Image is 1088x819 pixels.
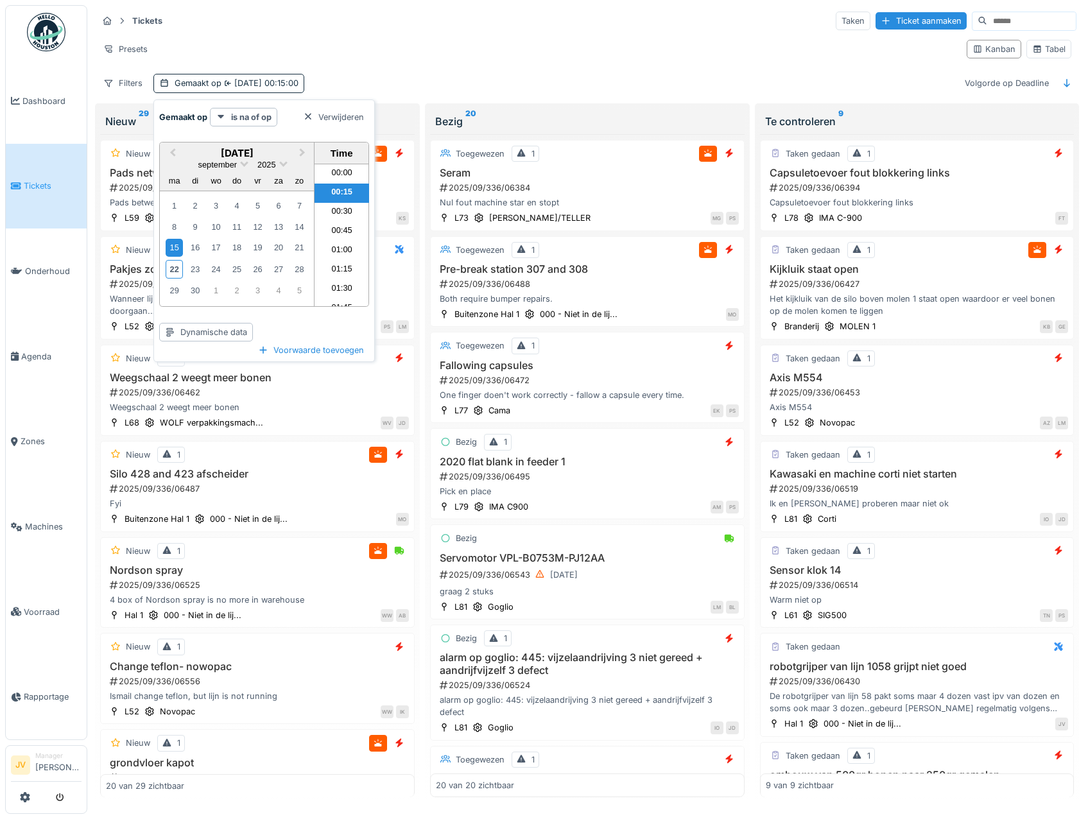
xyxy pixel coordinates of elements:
div: Buitenzone Hal 1 [125,513,189,525]
div: L79 [454,501,469,513]
div: Novopac [820,417,855,429]
div: Het kijkluik van de silo boven molen 1 staat open waardoor er veel bonen op de molen komen te liggen [766,293,1069,317]
div: 1 [531,340,535,352]
div: Choose woensdag 3 september 2025 [207,197,225,214]
div: Choose vrijdag 5 september 2025 [249,197,266,214]
div: Gemaakt op [175,77,298,89]
h3: Kawasaki en machine corti niet starten [766,468,1069,480]
div: Toegewezen [456,244,505,256]
div: EK [711,404,723,417]
div: Choose vrijdag 26 september 2025 [249,261,266,278]
div: JD [396,417,409,429]
span: Voorraad [24,606,82,618]
h3: Axis M554 [766,372,1069,384]
div: KB [1040,320,1053,333]
div: Toegewezen [456,754,505,766]
span: 2025 [257,160,275,169]
div: 9 van 9 zichtbaar [766,779,834,791]
div: 2025/09/336/06430 [768,675,1069,687]
div: L59 [125,212,139,224]
div: Taken gedaan [786,641,840,653]
button: Previous Month [161,144,182,164]
sup: 9 [838,114,843,129]
span: [DATE] 00:15:00 [221,78,298,88]
div: IO [1040,513,1053,526]
h3: Sensor klok 14 [766,564,1069,576]
div: L81 [454,721,467,734]
span: Zones [21,435,82,447]
div: maandag [166,172,183,189]
img: Badge_color-CXgf-gQk.svg [27,13,65,51]
li: 01:15 [315,261,369,280]
div: Both require bumper repairs. [436,293,739,305]
div: Choose maandag 29 september 2025 [166,282,183,299]
div: 2025/09/336/06524 [438,679,739,691]
h3: Servomotor VPL-B0753M-PJ12AA [436,552,739,564]
div: 2025/09/336/06488 [438,278,739,290]
div: L52 [125,705,139,718]
h3: Seram [436,167,739,179]
div: 1 [177,449,180,461]
div: 1 [867,750,870,762]
div: 2025/09/336/06550 [108,772,409,784]
div: PS [726,404,739,417]
div: graag 2 stuks [436,585,739,598]
span: Machines [25,521,82,533]
div: Bezig [456,632,477,644]
div: One finger doen't work correctly - fallow a capsule every time. [436,389,739,401]
div: Nieuw [126,148,150,160]
div: Choose vrijdag 19 september 2025 [249,239,266,256]
div: 2025/09/336/06519 [768,483,1069,495]
div: woensdag [207,172,225,189]
div: 2025/09/336/06384 [438,182,739,194]
div: Capsuletoevoer fout blokkering links [766,196,1069,209]
div: PS [381,320,393,333]
div: LM [396,320,409,333]
div: MO [726,308,739,321]
div: vrijdag [249,172,266,189]
div: zaterdag [270,172,287,189]
div: 1 [177,641,180,653]
li: 01:00 [315,241,369,261]
div: GE [1055,320,1068,333]
div: 1 [531,244,535,256]
div: Choose maandag 22 september 2025 [166,260,183,279]
div: Choose vrijdag 12 september 2025 [249,218,266,236]
div: IK [396,705,409,718]
div: JD [726,721,739,734]
div: Verwijderen [298,108,369,126]
div: Dynamische data [159,323,253,341]
div: Warm niet op [766,594,1069,606]
div: Choose zaterdag 4 oktober 2025 [270,282,287,299]
div: 1 [867,352,870,365]
div: Time [318,148,365,159]
div: Filters [98,74,148,92]
div: Choose donderdag 11 september 2025 [228,218,245,236]
button: Next Month [293,144,314,164]
h3: grondvloer kapot [106,757,409,769]
h3: Fallowing capsules [436,359,739,372]
div: AM [711,501,723,513]
div: Hal 1 [125,609,143,621]
div: Bezig [456,436,477,448]
div: Choose zondag 28 september 2025 [291,261,308,278]
li: 00:00 [315,164,369,184]
div: BL [726,601,739,614]
div: 1 [177,545,180,557]
div: AZ [1040,417,1053,429]
div: IMA C900 [489,501,528,513]
div: Choose zaterdag 6 september 2025 [270,197,287,214]
div: Choose zondag 14 september 2025 [291,218,308,236]
div: Toegewezen [456,340,505,352]
div: L81 [784,513,797,525]
span: Agenda [21,350,82,363]
h3: Weegschaal 2 weegt meer bonen [106,372,409,384]
div: Kanban [972,43,1015,55]
div: Choose donderdag 2 oktober 2025 [228,282,245,299]
div: 2025/09/336/06514 [768,579,1069,591]
div: Choose zaterdag 13 september 2025 [270,218,287,236]
div: TN [1040,609,1053,622]
div: IMA C-900 [819,212,862,224]
div: Ismail change teflon, but lijn is not running [106,690,409,702]
div: Choose woensdag 24 september 2025 [207,261,225,278]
